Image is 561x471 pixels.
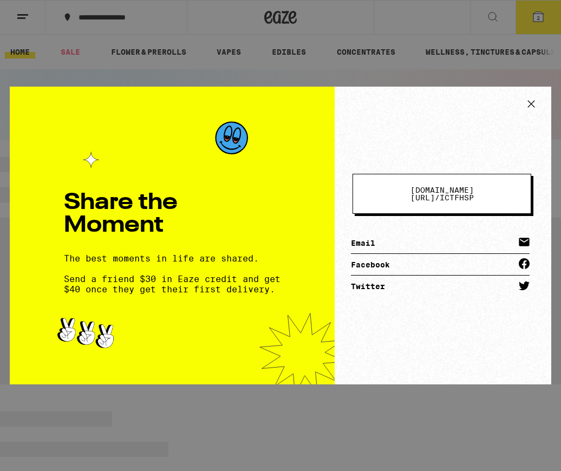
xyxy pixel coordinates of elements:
[410,186,474,202] span: [DOMAIN_NAME][URL] /
[351,232,530,254] a: Email
[64,274,280,295] span: Send a friend $30 in Eaze credit and get $40 once they get their first delivery.
[351,254,530,276] a: Facebook
[64,192,280,237] h1: Share the Moment
[396,186,487,201] span: ictfhsp
[64,253,280,295] div: The best moments in life are shared.
[351,276,530,297] a: Twitter
[353,174,531,214] button: [DOMAIN_NAME][URL]/ictfhsp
